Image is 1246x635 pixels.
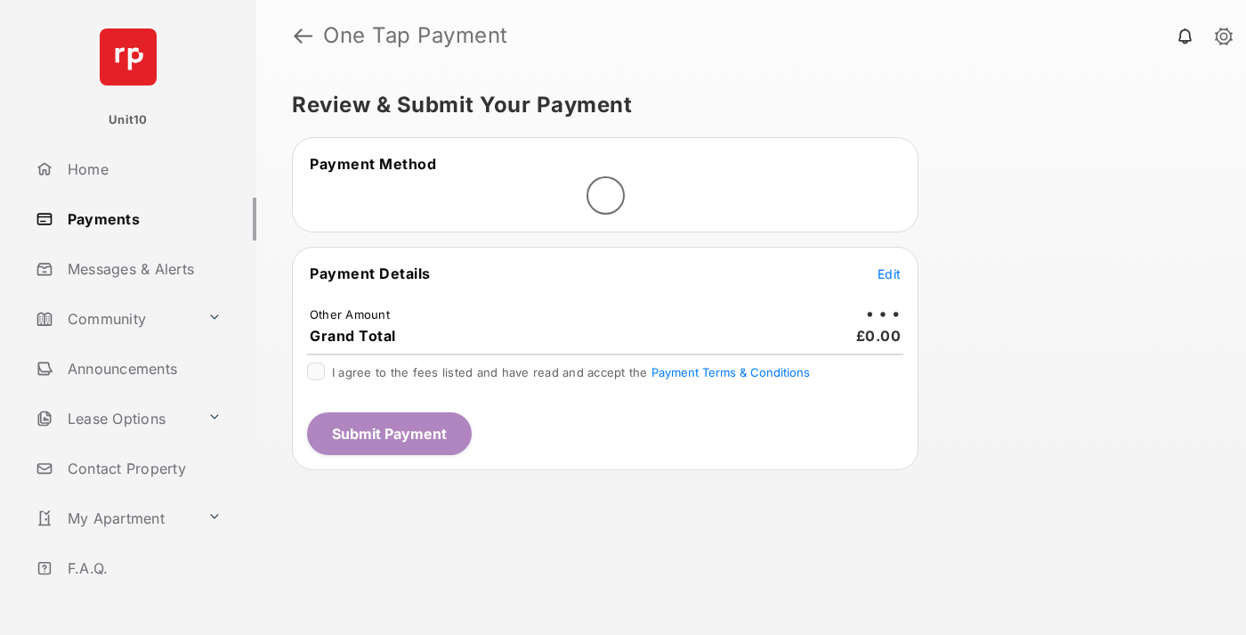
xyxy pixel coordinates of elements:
[878,265,901,282] button: Edit
[292,94,1196,116] h5: Review & Submit Your Payment
[28,347,256,390] a: Announcements
[109,111,148,129] p: Unit10
[28,547,256,590] a: F.A.Q.
[309,306,391,322] td: Other Amount
[28,198,256,240] a: Payments
[310,327,396,345] span: Grand Total
[28,397,200,440] a: Lease Options
[100,28,157,85] img: svg+xml;base64,PHN2ZyB4bWxucz0iaHR0cDovL3d3dy53My5vcmcvMjAwMC9zdmciIHdpZHRoPSI2NCIgaGVpZ2h0PSI2NC...
[28,497,200,540] a: My Apartment
[332,365,810,379] span: I agree to the fees listed and have read and accept the
[28,248,256,290] a: Messages & Alerts
[651,365,810,379] button: I agree to the fees listed and have read and accept the
[856,327,902,345] span: £0.00
[310,155,436,173] span: Payment Method
[878,266,901,281] span: Edit
[310,265,431,282] span: Payment Details
[28,148,256,191] a: Home
[323,25,508,46] strong: One Tap Payment
[28,297,200,340] a: Community
[307,412,472,455] button: Submit Payment
[28,447,256,490] a: Contact Property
